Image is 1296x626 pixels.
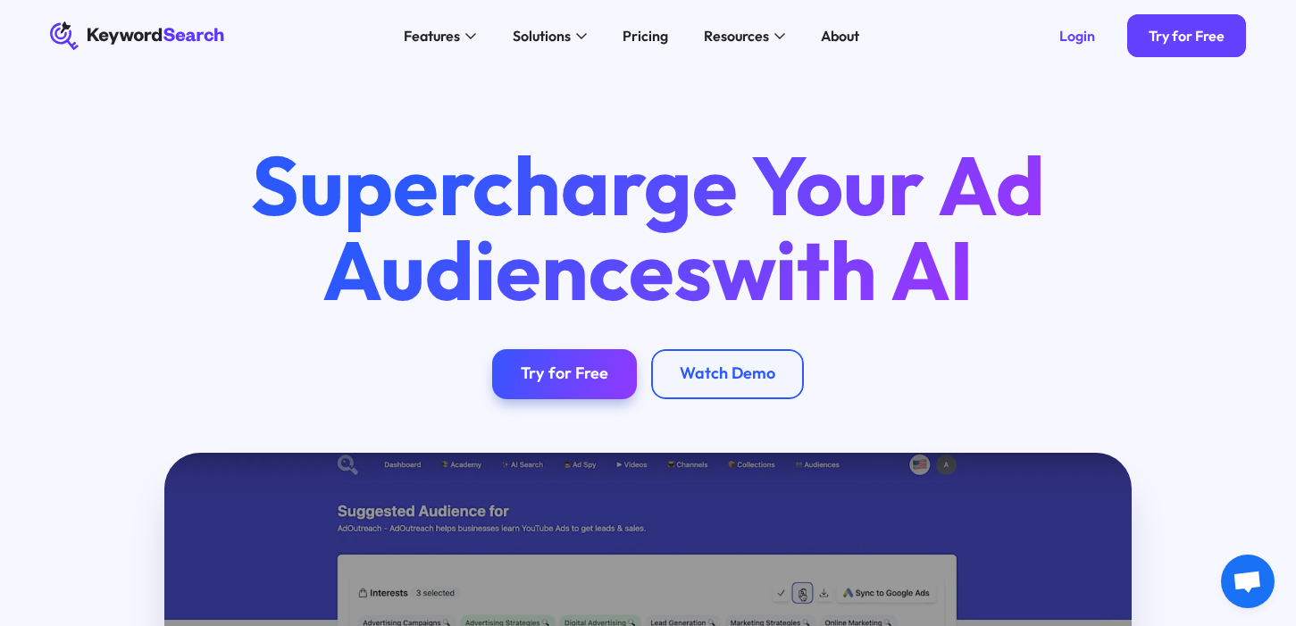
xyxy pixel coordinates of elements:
div: About [821,25,859,46]
div: Login [1059,27,1095,45]
a: Pricing [612,21,679,50]
div: Resources [704,25,769,46]
span: with AI [712,218,974,321]
div: Pricing [623,25,668,46]
h1: Supercharge Your Ad Audiences [218,143,1078,313]
div: Try for Free [1149,27,1225,45]
div: Solutions [513,25,571,46]
a: About [810,21,870,50]
a: Try for Free [492,349,637,399]
div: Watch Demo [680,363,775,384]
div: Features [404,25,460,46]
a: Login [1038,14,1116,57]
a: פתח צ'אט [1221,555,1275,608]
div: Try for Free [521,363,608,384]
a: Try for Free [1127,14,1246,57]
